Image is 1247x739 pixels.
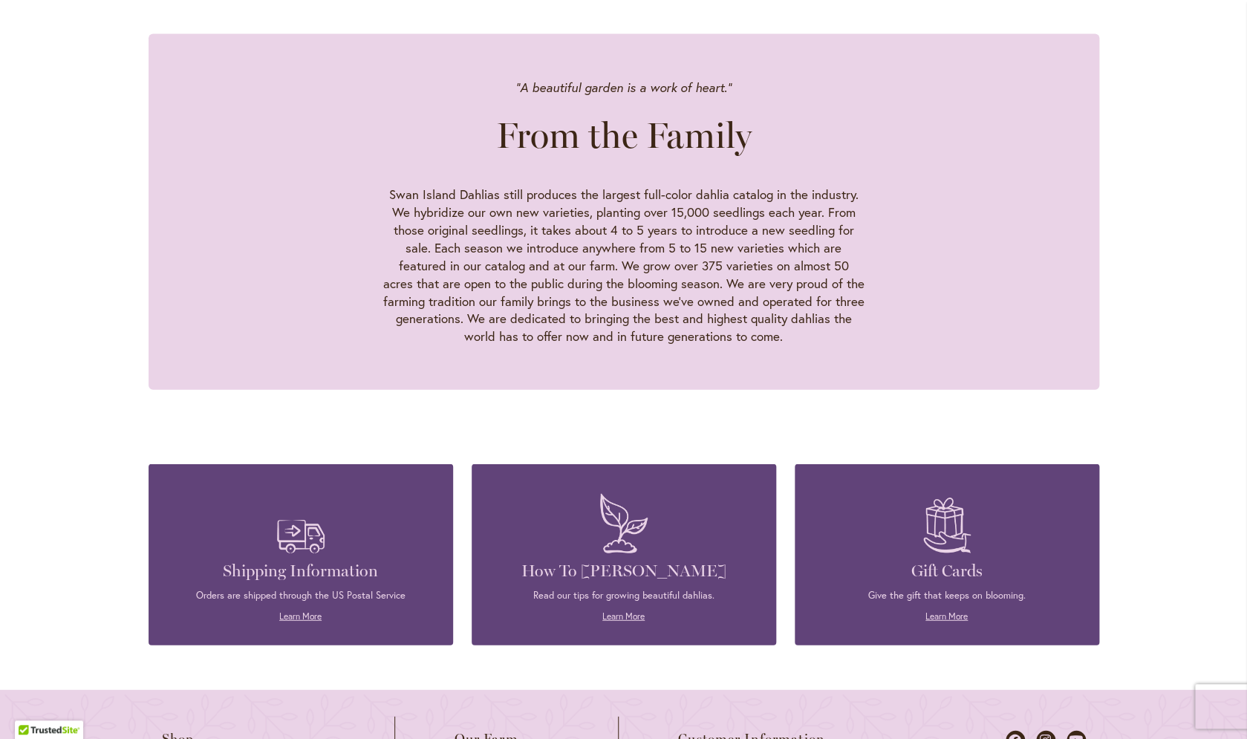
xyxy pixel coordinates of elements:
[496,114,752,156] h2: From the Family
[817,561,1077,582] h4: Gift Cards
[171,589,431,602] p: Orders are shipped through the US Postal Service
[279,611,322,622] a: Learn More
[494,561,754,582] h4: How To [PERSON_NAME]
[515,79,732,95] em: "A beautiful garden is a work of heart."
[171,561,431,582] h4: Shipping Information
[494,589,754,602] p: Read our tips for growing beautiful dahlias.
[925,611,968,622] a: Learn More
[602,611,645,622] a: Learn More
[382,186,865,346] p: Swan Island Dahlias still produces the largest full-color dahlia catalog in the industry. We hybr...
[817,589,1077,602] p: Give the gift that keeps on blooming.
